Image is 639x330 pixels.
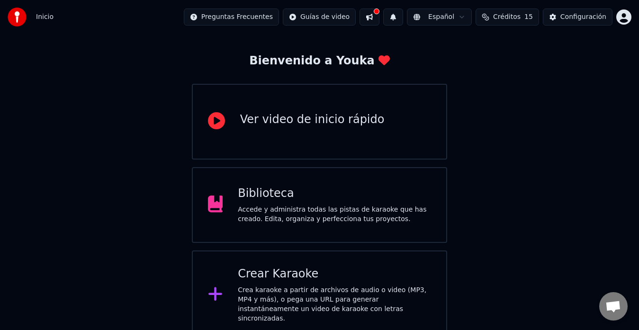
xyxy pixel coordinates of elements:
button: Configuración [543,9,612,26]
div: Bienvenido a Youka [249,54,390,69]
a: Chat abierto [599,292,628,321]
div: Crear Karaoke [238,267,431,282]
button: Preguntas Frecuentes [184,9,279,26]
nav: breadcrumb [36,12,54,22]
span: Créditos [493,12,521,22]
div: Crea karaoke a partir de archivos de audio o video (MP3, MP4 y más), o pega una URL para generar ... [238,285,431,323]
img: youka [8,8,27,27]
div: Configuración [560,12,606,22]
button: Guías de video [283,9,356,26]
div: Biblioteca [238,186,431,201]
div: Ver video de inicio rápido [240,112,385,127]
button: Créditos15 [476,9,539,26]
span: Inicio [36,12,54,22]
div: Accede y administra todas las pistas de karaoke que has creado. Edita, organiza y perfecciona tus... [238,205,431,224]
span: 15 [524,12,533,22]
